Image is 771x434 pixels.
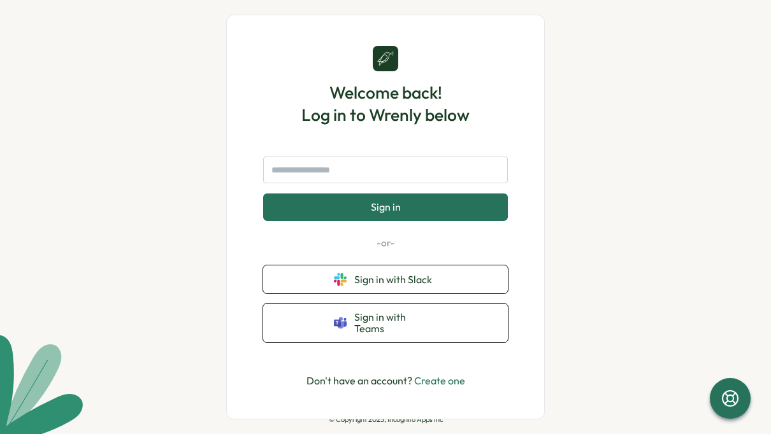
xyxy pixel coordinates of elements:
p: Don't have an account? [306,373,465,389]
span: Sign in with Teams [354,311,437,335]
p: -or- [263,236,508,250]
a: Create one [414,374,465,387]
button: Sign in [263,193,508,220]
p: © Copyright 2025, Incognito Apps Inc [329,416,443,424]
button: Sign in with Teams [263,304,508,342]
button: Sign in with Slack [263,265,508,293]
h1: Welcome back! Log in to Wrenly below [301,81,470,126]
span: Sign in with Slack [354,274,437,285]
span: Sign in [371,201,401,213]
